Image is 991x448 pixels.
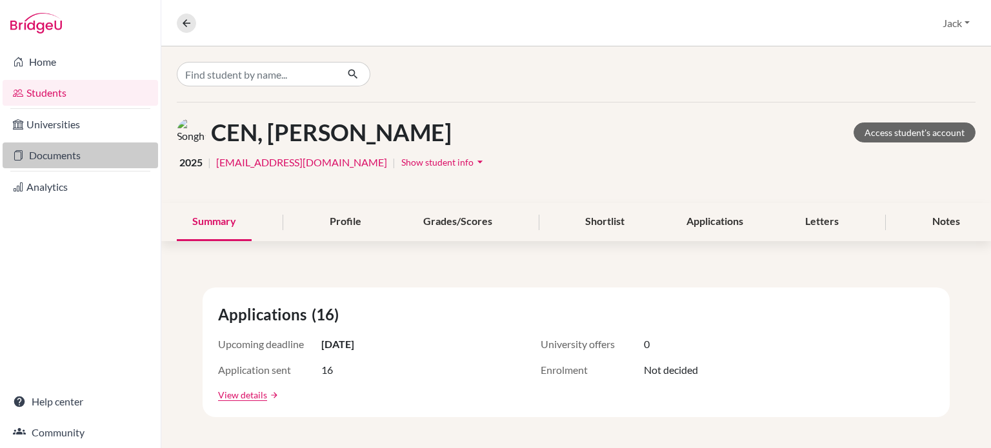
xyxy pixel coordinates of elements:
span: University offers [541,336,644,352]
a: Students [3,80,158,106]
a: Universities [3,112,158,137]
a: Access student's account [854,122,976,142]
a: View details [218,388,267,402]
button: Show student infoarrow_drop_down [401,152,487,172]
input: Find student by name... [177,62,337,86]
div: Profile [314,203,377,241]
div: Shortlist [570,203,640,241]
span: (16) [312,303,344,326]
img: Bridge-U [10,13,62,34]
span: 0 [644,336,650,352]
div: Applications [671,203,759,241]
a: Community [3,420,158,445]
span: 16 [321,362,333,378]
span: | [392,155,395,170]
span: 2025 [179,155,203,170]
a: [EMAIL_ADDRESS][DOMAIN_NAME] [216,155,387,170]
div: Grades/Scores [408,203,508,241]
span: Show student info [401,157,474,168]
a: Documents [3,142,158,168]
div: Notes [917,203,976,241]
button: Jack [937,11,976,35]
span: Applications [218,303,312,326]
span: | [208,155,211,170]
a: Help center [3,389,158,414]
a: Analytics [3,174,158,200]
span: [DATE] [321,336,354,352]
div: Letters [790,203,854,241]
i: arrow_drop_down [474,155,486,168]
span: Not decided [644,362,698,378]
a: Home [3,49,158,75]
span: Upcoming deadline [218,336,321,352]
h1: CEN, [PERSON_NAME] [211,119,452,146]
a: arrow_forward [267,391,279,400]
img: Songhan CEN's avatar [177,118,206,147]
span: Enrolment [541,362,644,378]
div: Summary [177,203,252,241]
span: Application sent [218,362,321,378]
